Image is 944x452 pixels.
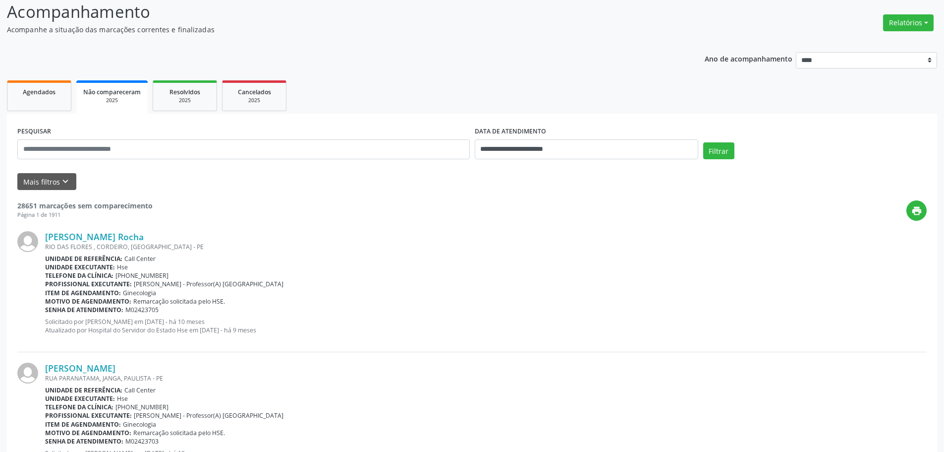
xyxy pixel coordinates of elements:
[45,263,115,271] b: Unidade executante:
[229,97,279,104] div: 2025
[123,420,156,429] span: Ginecologia
[17,363,38,384] img: img
[45,297,131,306] b: Motivo de agendamento:
[45,306,123,314] b: Senha de atendimento:
[45,394,115,403] b: Unidade executante:
[17,231,38,252] img: img
[17,173,76,191] button: Mais filtroskeyboard_arrow_down
[705,52,792,65] p: Ano de acompanhamento
[45,231,144,242] a: [PERSON_NAME] Rocha
[475,124,546,139] label: DATA DE ATENDIMENTO
[45,243,927,251] div: RIO DAS FLORES , CORDEIRO, [GEOGRAPHIC_DATA] - PE
[117,394,128,403] span: Hse
[45,437,123,446] b: Senha de atendimento:
[117,263,128,271] span: Hse
[45,374,927,383] div: RUA PARANATAMA, JANGA, PAULISTA - PE
[45,420,121,429] b: Item de agendamento:
[134,280,283,288] span: [PERSON_NAME] - Professor(A) [GEOGRAPHIC_DATA]
[45,386,122,394] b: Unidade de referência:
[45,280,132,288] b: Profissional executante:
[17,211,153,219] div: Página 1 de 1911
[125,306,159,314] span: M02423705
[45,318,927,334] p: Solicitado por [PERSON_NAME] em [DATE] - há 10 meses Atualizado por Hospital do Servidor do Estad...
[238,88,271,96] span: Cancelados
[45,403,113,411] b: Telefone da clínica:
[906,200,927,221] button: print
[115,271,168,280] span: [PHONE_NUMBER]
[45,255,122,263] b: Unidade de referência:
[17,201,153,210] strong: 28651 marcações sem comparecimento
[133,429,225,437] span: Remarcação solicitada pelo HSE.
[7,24,658,35] p: Acompanhe a situação das marcações correntes e finalizadas
[124,386,156,394] span: Call Center
[123,289,156,297] span: Ginecologia
[83,97,141,104] div: 2025
[160,97,210,104] div: 2025
[125,437,159,446] span: M02423703
[17,124,51,139] label: PESQUISAR
[23,88,56,96] span: Agendados
[911,205,922,216] i: print
[60,176,71,187] i: keyboard_arrow_down
[134,411,283,420] span: [PERSON_NAME] - Professor(A) [GEOGRAPHIC_DATA]
[45,429,131,437] b: Motivo de agendamento:
[124,255,156,263] span: Call Center
[883,14,934,31] button: Relatórios
[83,88,141,96] span: Não compareceram
[703,142,734,159] button: Filtrar
[45,411,132,420] b: Profissional executante:
[169,88,200,96] span: Resolvidos
[115,403,168,411] span: [PHONE_NUMBER]
[45,271,113,280] b: Telefone da clínica:
[45,363,115,374] a: [PERSON_NAME]
[45,289,121,297] b: Item de agendamento:
[133,297,225,306] span: Remarcação solicitada pelo HSE.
